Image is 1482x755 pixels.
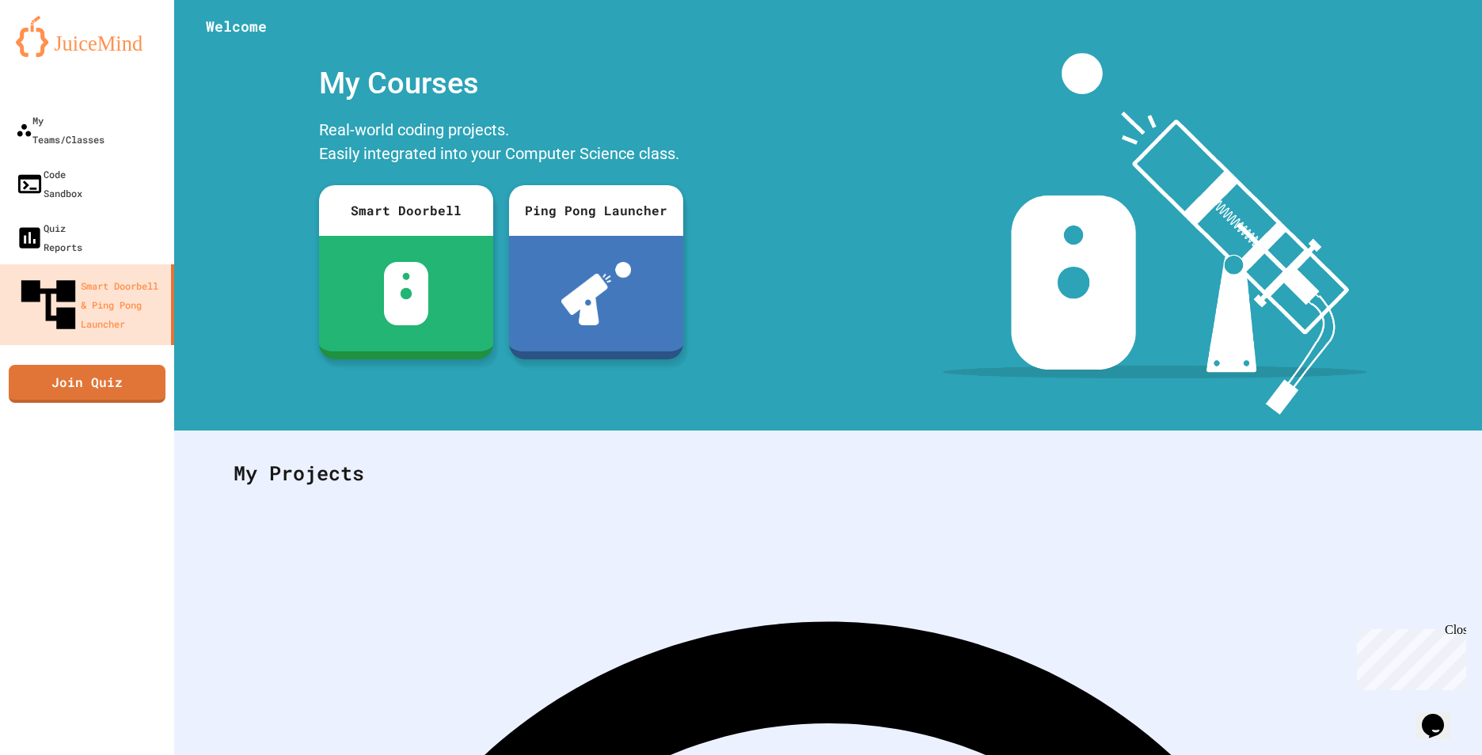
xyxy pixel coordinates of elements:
div: My Projects [218,442,1438,504]
div: Real-world coding projects. Easily integrated into your Computer Science class. [311,114,691,173]
div: Code Sandbox [16,165,82,203]
div: Ping Pong Launcher [509,185,683,236]
a: Join Quiz [9,365,165,403]
img: sdb-white.svg [384,262,429,325]
img: banner-image-my-projects.png [943,53,1367,415]
div: Smart Doorbell & Ping Pong Launcher [16,272,165,337]
iframe: chat widget [1351,623,1466,690]
div: My Courses [311,53,691,114]
div: Chat with us now!Close [6,6,109,101]
img: ppl-with-ball.png [561,262,632,325]
div: Quiz Reports [16,218,82,256]
img: logo-orange.svg [16,16,158,57]
div: My Teams/Classes [16,111,104,149]
div: Smart Doorbell [319,185,493,236]
iframe: chat widget [1415,692,1466,739]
